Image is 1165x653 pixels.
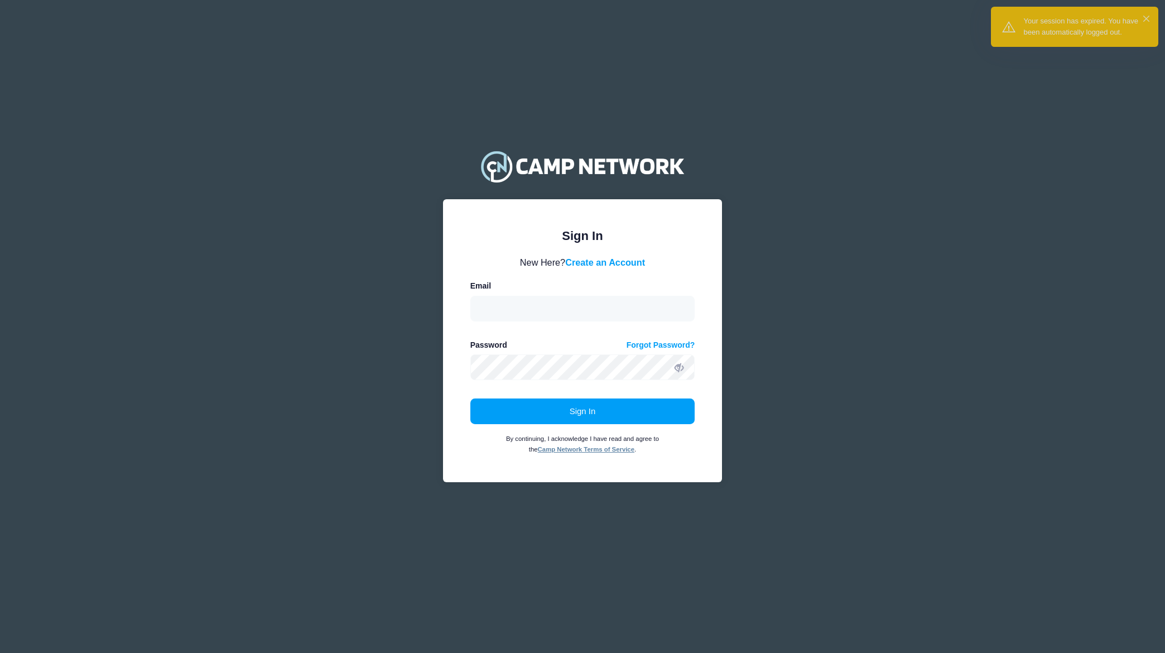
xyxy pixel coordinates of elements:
a: Forgot Password? [627,339,695,351]
div: New Here? [470,256,695,269]
div: Your session has expired. You have been automatically logged out. [1024,16,1149,37]
a: Create an Account [565,257,645,267]
img: Camp Network [476,144,689,189]
button: Sign In [470,398,695,424]
button: × [1143,16,1149,22]
label: Password [470,339,507,351]
label: Email [470,280,491,292]
div: Sign In [470,227,695,245]
small: By continuing, I acknowledge I have read and agree to the . [506,435,659,453]
a: Camp Network Terms of Service [538,446,634,453]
